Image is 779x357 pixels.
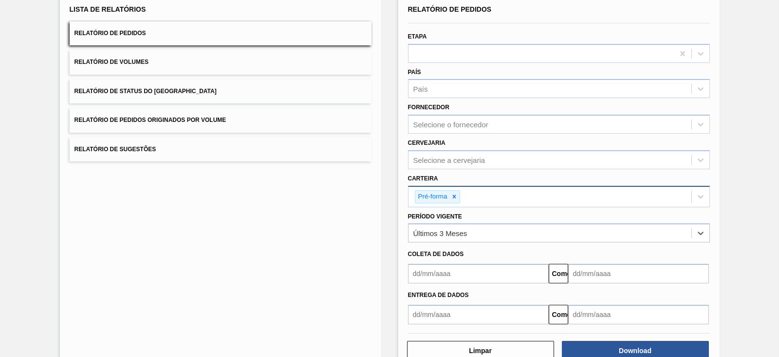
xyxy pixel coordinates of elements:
font: Relatório de Status do [GEOGRAPHIC_DATA] [74,88,217,95]
font: Selecione a cervejaria [413,156,485,164]
button: Relatório de Volumes [70,50,371,74]
font: Entrega de dados [408,292,469,298]
font: Relatório de Sugestões [74,146,156,153]
font: Relatório de Pedidos Originados por Volume [74,117,226,124]
input: dd/mm/aaaa [568,305,709,324]
div: Últimos 3 Meses [413,229,467,238]
button: Relatório de Pedidos [70,21,371,45]
button: Comeu [549,305,568,324]
font: Lista de Relatórios [70,5,146,13]
font: Relatório de Pedidos [74,30,146,37]
font: Fornecedor [408,104,449,111]
font: Relatório de Pedidos [408,5,492,13]
font: Coleta de dados [408,251,464,258]
font: Download [619,347,651,355]
font: Relatório de Volumes [74,59,148,66]
font: Selecione o fornecedor [413,120,488,129]
font: Carteira [408,175,438,182]
font: Etapa [408,33,427,40]
button: Comeu [549,264,568,283]
button: Relatório de Sugestões [70,138,371,161]
input: dd/mm/aaaa [568,264,709,283]
font: País [413,85,428,93]
font: Limpar [469,347,492,355]
font: Comeu [552,311,575,318]
input: dd/mm/aaaa [408,305,549,324]
font: Pré-forma [418,193,447,200]
font: Período Vigente [408,213,462,220]
font: Comeu [552,270,575,278]
font: Cervejaria [408,139,445,146]
input: dd/mm/aaaa [408,264,549,283]
button: Relatório de Pedidos Originados por Volume [70,108,371,132]
button: Relatório de Status do [GEOGRAPHIC_DATA] [70,79,371,103]
font: País [408,69,421,76]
